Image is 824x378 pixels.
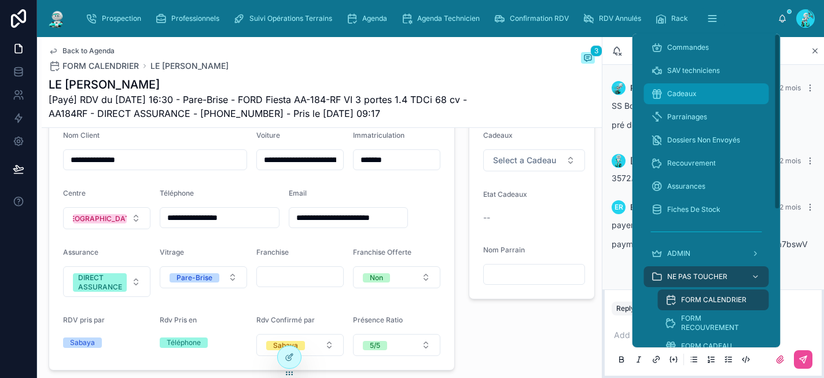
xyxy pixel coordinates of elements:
span: Voiture [256,131,280,140]
p: payment_121T4jT6uvfPYc54Hcfuv8f4ExQWa7bswV [612,238,815,250]
span: -- [483,212,490,223]
span: Confirmation RDV [510,14,569,23]
span: Vitrage [160,248,184,256]
a: Agenda [343,8,395,29]
a: Dossiers Non Envoyés [644,130,769,151]
a: Fiches De Stock [644,199,769,220]
span: ER [615,203,623,212]
span: Recouvrement [667,159,716,168]
button: Select Button [63,266,150,297]
a: LE [PERSON_NAME] [150,60,229,72]
span: Assurances [667,182,705,191]
button: Select Button [256,334,344,356]
span: Centre [63,189,86,197]
div: DIRECT ASSURANCE [78,273,122,292]
span: Cadeaux [667,89,697,98]
span: Rack [671,14,688,23]
span: Il y a 2 mois [763,156,801,165]
span: Back to Agenda [62,46,115,56]
span: Téléphone [160,189,194,197]
a: Prospection [82,8,149,29]
a: FORM CALENDRIER [49,60,139,72]
span: Nom Client [63,131,100,140]
p: payement x4 alma [612,219,815,231]
button: Select Button [63,207,150,229]
a: Confirmation RDV [490,8,577,29]
div: [GEOGRAPHIC_DATA] [63,214,137,223]
span: 3572AGAVW1B [612,173,671,183]
a: Agenda Technicien [398,8,488,29]
span: Rdv Pris en [160,315,197,324]
span: FORM CADEAU [681,342,732,351]
div: 5/5 [370,341,380,350]
span: 3 [590,45,602,57]
a: SAV techniciens [644,60,769,81]
span: Dossiers Non Envoyés [667,135,740,145]
span: Cadeaux [483,131,513,140]
div: Pare-Brise [176,273,212,282]
div: Non [370,273,383,282]
span: Professionnels [171,14,219,23]
span: RDV Annulés [599,14,641,23]
span: Agenda [362,14,387,23]
span: ADMIN [667,249,690,258]
a: Suivi Opérations Terrains [230,8,340,29]
span: Fiches De Stock [667,205,720,214]
img: App logo [46,9,67,28]
a: Assurances [644,176,769,197]
a: ADMIN [644,243,769,264]
a: Back to Agenda [49,46,115,56]
span: Email [289,189,307,197]
a: Parrainages [644,107,769,127]
button: Reply [612,302,639,315]
a: Recouvrement [644,153,769,174]
button: Select Button [160,266,247,288]
span: Commandes [667,43,709,52]
p: pré decla ok [612,119,815,131]
span: RDV pris par [63,315,105,324]
a: FORM CALENDRIER [658,289,769,310]
button: Select Button [483,149,585,171]
span: Franchise Offerte [353,248,411,256]
span: Nom Parrain [483,245,525,254]
span: FORM CALENDRIER [681,295,746,304]
div: scrollable content [76,6,778,31]
span: Prospection [102,14,141,23]
div: scrollable content [632,34,781,347]
div: Téléphone [167,337,201,348]
a: RDV Annulés [579,8,649,29]
span: SAV techniciens [667,66,720,75]
a: Professionnels [152,8,227,29]
span: FORM CALENDRIER [62,60,139,72]
span: [Payé] RDV du [DATE] 16:30 - Pare-Brise - FORD Fiesta AA-184-RF VI 3 portes 1.4 TDCi 68 cv - AA18... [49,93,508,120]
a: Rack [652,8,696,29]
span: Immatriculation [353,131,404,140]
a: FORM CADEAU [658,336,769,357]
span: Rdv Confirmé par [256,315,315,324]
span: Prospection EverGlass [630,82,718,94]
div: Sabaya [273,341,298,350]
div: Sabaya [70,337,95,348]
span: Assurance [63,248,98,256]
span: NE PAS TOUCHER [667,272,727,281]
span: Etat Cadeaux [483,190,527,199]
span: Select a Cadeau [493,155,556,166]
a: NE PAS TOUCHER [644,266,769,287]
p: SS Bdg oui Fr 0 [612,100,815,112]
span: Il y a 2 mois [763,203,801,211]
span: Agenda Technicien [417,14,480,23]
a: Cadeaux [644,83,769,104]
button: Select Button [353,266,440,288]
span: EverGlass [GEOGRAPHIC_DATA] [630,201,753,213]
button: Select Button [353,334,440,356]
span: [PERSON_NAME] Everglass [630,155,737,167]
span: Franchise [256,248,289,256]
span: Parrainages [667,112,707,122]
a: FORM RECOUVREMENT [658,313,769,333]
h1: LE [PERSON_NAME] [49,76,508,93]
span: Suivi Opérations Terrains [249,14,332,23]
span: Il y a 2 mois [763,83,801,92]
span: Présence Ratio [353,315,403,324]
span: FORM RECOUVREMENT [681,314,757,332]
